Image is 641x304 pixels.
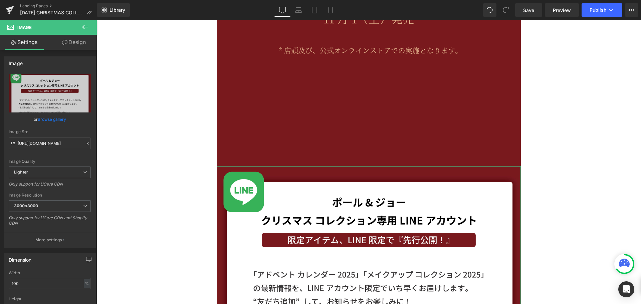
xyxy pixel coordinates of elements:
span: Save [523,7,534,14]
span: Library [110,7,125,13]
div: Image Src [9,129,91,134]
button: More [625,3,638,17]
button: More settings [4,232,95,248]
span: [DATE] CHRISTMAS COLLECTION一覧 [20,10,84,15]
a: New Library [97,3,130,17]
a: Tablet [306,3,323,17]
div: % [84,279,90,288]
a: Desktop [274,3,290,17]
a: Mobile [323,3,339,17]
div: Only support for UCare CDN and Shopify CDN [9,215,91,230]
input: auto [9,278,91,289]
div: or [9,116,91,123]
span: Image [17,25,32,30]
span: Preview [553,7,571,14]
div: Image [9,57,23,66]
div: Height [9,297,91,301]
b: 3000x3000 [14,203,38,208]
div: Only support for UCare CDN [9,182,91,191]
div: Image Resolution [9,193,91,198]
a: Browse gallery [38,113,66,125]
p: More settings [35,237,62,243]
a: Laptop [290,3,306,17]
button: Redo [499,3,512,17]
input: Link [9,137,91,149]
a: Preview [545,3,579,17]
div: Image Quality [9,159,91,164]
div: Dimension [9,253,32,263]
button: Undo [483,3,496,17]
button: Publish [582,3,622,17]
b: Lighter [14,170,28,175]
a: Design [50,35,98,50]
a: Landing Pages [20,3,97,9]
span: Publish [590,7,606,13]
div: Width [9,271,91,275]
div: Open Intercom Messenger [618,281,634,297]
